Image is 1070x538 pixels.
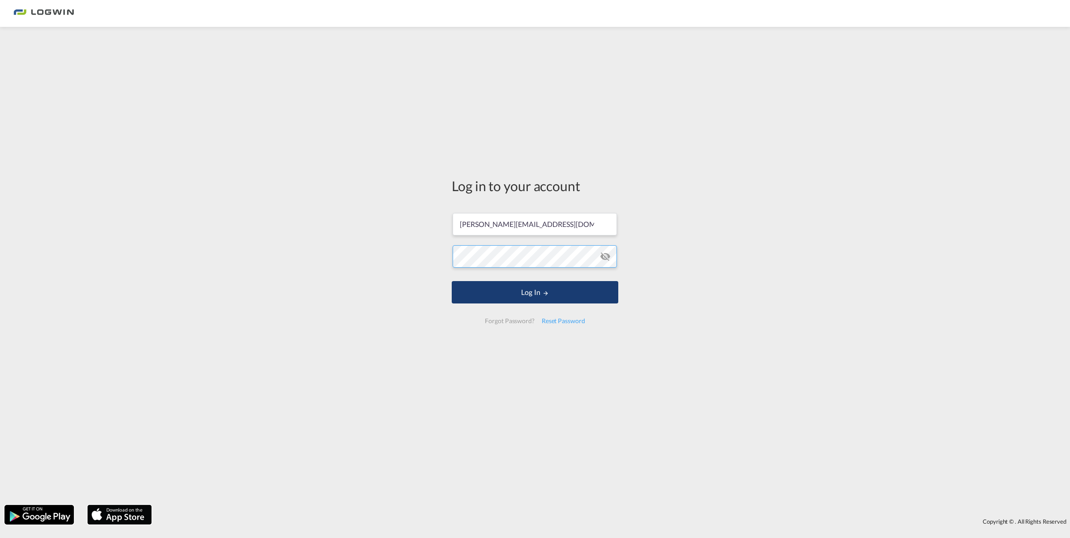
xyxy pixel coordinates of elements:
[481,313,538,329] div: Forgot Password?
[86,504,153,525] img: apple.png
[156,514,1070,529] div: Copyright © . All Rights Reserved
[538,313,589,329] div: Reset Password
[600,251,611,262] md-icon: icon-eye-off
[453,213,617,235] input: Enter email/phone number
[452,281,618,303] button: LOGIN
[452,176,618,195] div: Log in to your account
[4,504,75,525] img: google.png
[13,4,74,24] img: 2761ae10d95411efa20a1f5e0282d2d7.png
